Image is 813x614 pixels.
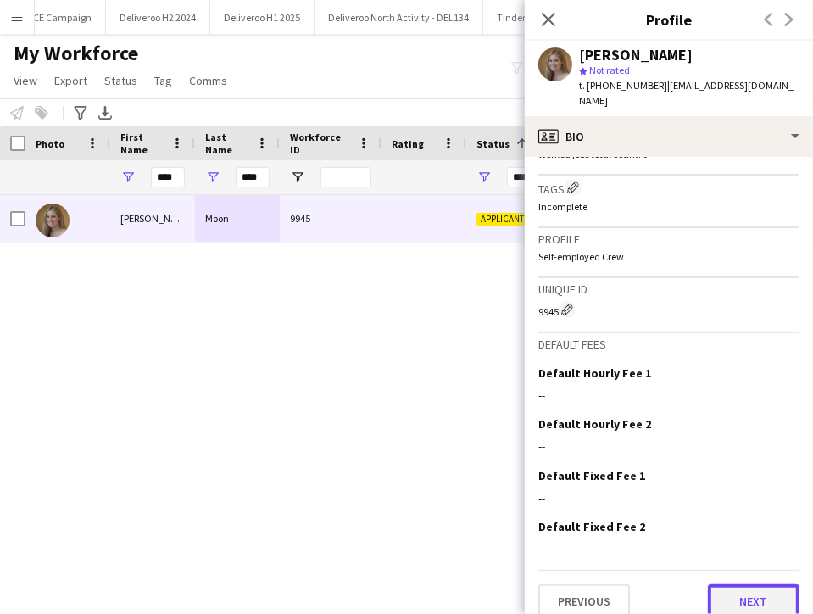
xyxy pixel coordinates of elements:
button: Deliveroo H1 2025 [210,1,315,34]
app-action-btn: Advanced filters [70,103,91,123]
button: Open Filter Menu [205,170,220,185]
button: Open Filter Menu [290,170,305,185]
p: Incomplete [538,200,799,213]
span: Status [476,137,510,150]
input: First Name Filter Input [151,167,185,187]
span: View [14,73,37,88]
div: [PERSON_NAME] [579,47,693,63]
button: Open Filter Menu [120,170,136,185]
h3: Default Hourly Fee 2 [538,416,651,432]
div: -- [538,438,799,454]
a: Status [97,70,144,92]
app-action-btn: Export XLSX [95,103,115,123]
button: Deliveroo H2 2024 [106,1,210,34]
span: First Name [120,131,164,156]
div: Bio [525,116,813,157]
a: Tag [148,70,179,92]
h3: Default Fixed Fee 1 [538,468,645,483]
h3: Tags [538,179,799,197]
h3: Default Fixed Fee 2 [538,519,645,534]
span: t. [PHONE_NUMBER] [579,79,667,92]
h3: Unique ID [538,282,799,297]
div: 9945 [280,195,381,242]
span: Last Name [205,131,249,156]
span: Not rated [589,64,630,76]
h3: Profile [538,232,799,247]
span: Status [104,73,137,88]
img: Lily-anne Moon [36,204,70,237]
input: Last Name Filter Input [236,167,270,187]
span: Export [54,73,87,88]
button: Tinder 2024/2025 [483,1,586,34]
input: Workforce ID Filter Input [320,167,371,187]
a: Comms [182,70,234,92]
div: -- [538,490,799,505]
span: Photo [36,137,64,150]
div: 9945 [538,301,799,318]
span: Tag [154,73,172,88]
h3: Default Hourly Fee 1 [538,366,651,381]
span: My Workforce [14,41,138,66]
a: View [7,70,44,92]
span: Applicant [476,213,529,226]
span: Rating [392,137,424,150]
span: Workforce ID [290,131,351,156]
div: Moon [195,195,280,242]
button: Open Filter Menu [476,170,492,185]
div: -- [538,541,799,556]
div: -- [538,388,799,403]
h3: Default fees [538,337,799,352]
p: Self-employed Crew [538,250,799,263]
div: [PERSON_NAME] [110,195,195,242]
span: | [EMAIL_ADDRESS][DOMAIN_NAME] [579,79,794,107]
span: Comms [189,73,227,88]
h3: Profile [525,8,813,31]
button: Deliveroo North Activity - DEL134 [315,1,483,34]
a: Export [47,70,94,92]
